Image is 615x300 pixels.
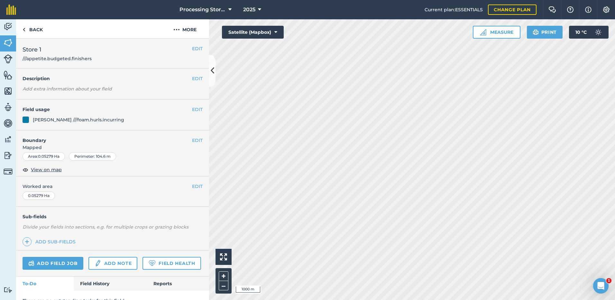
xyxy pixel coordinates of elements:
span: 2025 [243,6,255,14]
button: More [161,19,209,38]
img: svg+xml;base64,PD94bWwgdmVyc2lvbj0iMS4wIiBlbmNvZGluZz0idXRmLTgiPz4KPCEtLSBHZW5lcmF0b3I6IEFkb2JlIE... [4,118,13,128]
img: svg+xml;base64,PHN2ZyB4bWxucz0iaHR0cDovL3d3dy53My5vcmcvMjAwMC9zdmciIHdpZHRoPSI1NiIgaGVpZ2h0PSI2MC... [4,38,13,48]
img: svg+xml;base64,PHN2ZyB4bWxucz0iaHR0cDovL3d3dy53My5vcmcvMjAwMC9zdmciIHdpZHRoPSI1NiIgaGVpZ2h0PSI2MC... [4,86,13,96]
button: EDIT [192,137,203,144]
img: svg+xml;base64,PHN2ZyB4bWxucz0iaHR0cDovL3d3dy53My5vcmcvMjAwMC9zdmciIHdpZHRoPSIxOCIgaGVpZ2h0PSIyNC... [23,166,28,173]
a: Add note [88,257,137,270]
button: EDIT [192,183,203,190]
button: + [219,271,228,281]
button: EDIT [192,45,203,52]
span: View on map [31,166,62,173]
span: 10 ° C [575,26,587,39]
img: svg+xml;base64,PD94bWwgdmVyc2lvbj0iMS4wIiBlbmNvZGluZz0idXRmLTgiPz4KPCEtLSBHZW5lcmF0b3I6IEFkb2JlIE... [592,26,605,39]
a: Field Health [142,257,201,270]
div: 0.05279 Ha [23,192,55,200]
img: A question mark icon [566,6,574,13]
img: svg+xml;base64,PHN2ZyB4bWxucz0iaHR0cDovL3d3dy53My5vcmcvMjAwMC9zdmciIHdpZHRoPSI1NiIgaGVpZ2h0PSI2MC... [4,70,13,80]
img: svg+xml;base64,PD94bWwgdmVyc2lvbj0iMS4wIiBlbmNvZGluZz0idXRmLTgiPz4KPCEtLSBHZW5lcmF0b3I6IEFkb2JlIE... [4,54,13,63]
iframe: Intercom live chat [593,278,609,294]
button: EDIT [192,75,203,82]
button: View on map [23,166,62,173]
img: svg+xml;base64,PD94bWwgdmVyc2lvbj0iMS4wIiBlbmNvZGluZz0idXRmLTgiPz4KPCEtLSBHZW5lcmF0b3I6IEFkb2JlIE... [4,102,13,112]
a: Add sub-fields [23,237,78,246]
span: Mapped [16,144,209,151]
h4: Sub-fields [16,213,209,220]
img: svg+xml;base64,PD94bWwgdmVyc2lvbj0iMS4wIiBlbmNvZGluZz0idXRmLTgiPz4KPCEtLSBHZW5lcmF0b3I6IEFkb2JlIE... [94,259,101,267]
button: Satellite (Mapbox) [222,26,284,39]
button: Measure [473,26,520,39]
span: 1 [606,278,611,283]
span: ///appetite.budgeted.finishers [23,55,92,62]
img: svg+xml;base64,PD94bWwgdmVyc2lvbj0iMS4wIiBlbmNvZGluZz0idXRmLTgiPz4KPCEtLSBHZW5lcmF0b3I6IEFkb2JlIE... [4,287,13,293]
div: [PERSON_NAME] ///foam.hurls.incurring [33,116,124,123]
span: Store 1 [23,45,92,54]
em: Add extra information about your field [23,86,112,92]
div: Perimeter : 104.6 m [69,152,116,161]
img: A cog icon [602,6,610,13]
img: svg+xml;base64,PHN2ZyB4bWxucz0iaHR0cDovL3d3dy53My5vcmcvMjAwMC9zdmciIHdpZHRoPSIyMCIgaGVpZ2h0PSIyNC... [173,26,180,33]
img: Ruler icon [480,29,486,35]
button: 10 °C [569,26,609,39]
em: Divide your fields into sections, e.g. for multiple crops or grazing blocks [23,224,188,230]
span: Processing Stores [179,6,226,14]
h4: Description [23,75,203,82]
h4: Boundary [16,130,192,144]
img: fieldmargin Logo [6,5,16,15]
a: Back [16,19,49,38]
h4: Field usage [23,106,192,113]
img: svg+xml;base64,PHN2ZyB4bWxucz0iaHR0cDovL3d3dy53My5vcmcvMjAwMC9zdmciIHdpZHRoPSIxNCIgaGVpZ2h0PSIyNC... [25,238,29,246]
a: Reports [147,277,209,291]
img: Four arrows, one pointing top left, one top right, one bottom right and the last bottom left [220,253,227,260]
img: svg+xml;base64,PD94bWwgdmVyc2lvbj0iMS4wIiBlbmNvZGluZz0idXRmLTgiPz4KPCEtLSBHZW5lcmF0b3I6IEFkb2JlIE... [4,167,13,176]
img: svg+xml;base64,PD94bWwgdmVyc2lvbj0iMS4wIiBlbmNvZGluZz0idXRmLTgiPz4KPCEtLSBHZW5lcmF0b3I6IEFkb2JlIE... [28,259,34,267]
img: svg+xml;base64,PD94bWwgdmVyc2lvbj0iMS4wIiBlbmNvZGluZz0idXRmLTgiPz4KPCEtLSBHZW5lcmF0b3I6IEFkb2JlIE... [4,22,13,32]
a: Change plan [488,5,537,15]
img: svg+xml;base64,PHN2ZyB4bWxucz0iaHR0cDovL3d3dy53My5vcmcvMjAwMC9zdmciIHdpZHRoPSIxNyIgaGVpZ2h0PSIxNy... [585,6,592,14]
span: Current plan : ESSENTIALS [425,6,483,13]
a: Add field job [23,257,83,270]
img: svg+xml;base64,PHN2ZyB4bWxucz0iaHR0cDovL3d3dy53My5vcmcvMjAwMC9zdmciIHdpZHRoPSI5IiBoZWlnaHQ9IjI0Ii... [23,26,25,33]
img: svg+xml;base64,PD94bWwgdmVyc2lvbj0iMS4wIiBlbmNvZGluZz0idXRmLTgiPz4KPCEtLSBHZW5lcmF0b3I6IEFkb2JlIE... [4,135,13,144]
img: svg+xml;base64,PHN2ZyB4bWxucz0iaHR0cDovL3d3dy53My5vcmcvMjAwMC9zdmciIHdpZHRoPSIxOSIgaGVpZ2h0PSIyNC... [533,28,539,36]
img: Two speech bubbles overlapping with the left bubble in the forefront [548,6,556,13]
a: Field History [74,277,147,291]
div: Area : 0.05279 Ha [23,152,65,161]
button: – [219,281,228,290]
button: Print [527,26,563,39]
a: To-Do [16,277,74,291]
button: EDIT [192,106,203,113]
span: Worked area [23,183,203,190]
img: svg+xml;base64,PD94bWwgdmVyc2lvbj0iMS4wIiBlbmNvZGluZz0idXRmLTgiPz4KPCEtLSBHZW5lcmF0b3I6IEFkb2JlIE... [4,151,13,160]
